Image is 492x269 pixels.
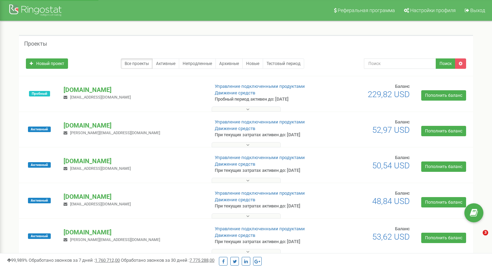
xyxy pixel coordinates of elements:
[121,58,153,69] a: Все проекты
[215,58,243,69] a: Архивные
[28,233,51,239] span: Активный
[436,58,455,69] button: Поиск
[64,157,203,166] p: [DOMAIN_NAME]
[242,58,263,69] a: Новые
[421,197,466,207] a: Пополнить баланс
[215,191,305,196] a: Управление подключенными продуктами
[215,161,255,167] a: Движение средств
[215,167,317,174] p: При текущих затратах активен до: [DATE]
[190,258,214,263] u: 7 775 288,00
[215,84,305,89] a: Управление подключенными продуктами
[70,166,131,171] span: [EMAIL_ADDRESS][DOMAIN_NAME]
[364,58,436,69] input: Поиск
[470,8,485,13] span: Выход
[263,58,304,69] a: Тестовый период
[421,161,466,172] a: Пополнить баланс
[215,226,305,231] a: Управление подключенными продуктами
[215,203,317,210] p: При текущих затратах активен до: [DATE]
[64,228,203,237] p: [DOMAIN_NAME]
[70,238,160,242] span: [PERSON_NAME][EMAIL_ADDRESS][DOMAIN_NAME]
[95,258,120,263] u: 1 760 712,00
[28,127,51,132] span: Активный
[368,90,410,99] span: 229,82 USD
[469,230,485,247] iframe: Intercom live chat
[7,258,28,263] span: 99,989%
[372,161,410,170] span: 50,54 USD
[372,196,410,206] span: 48,84 USD
[70,202,131,206] span: [EMAIL_ADDRESS][DOMAIN_NAME]
[395,119,410,124] span: Баланс
[215,96,317,103] p: Пробный период активен до: [DATE]
[395,191,410,196] span: Баланс
[215,90,255,95] a: Движение средств
[410,8,456,13] span: Настройки профиля
[483,230,488,235] span: 3
[26,58,68,69] a: Новый проект
[215,239,317,245] p: При текущих затратах активен до: [DATE]
[395,84,410,89] span: Баланс
[215,119,305,124] a: Управление подключенными продуктами
[70,131,160,135] span: [PERSON_NAME][EMAIL_ADDRESS][DOMAIN_NAME]
[28,198,51,203] span: Активный
[121,258,214,263] span: Обработано звонков за 30 дней :
[28,162,51,168] span: Активный
[372,232,410,242] span: 53,62 USD
[215,155,305,160] a: Управление подключенными продуктами
[24,41,47,47] h5: Проекты
[338,8,395,13] span: Реферальная программа
[421,90,466,101] a: Пополнить баланс
[29,91,50,96] span: Пробный
[64,192,203,201] p: [DOMAIN_NAME]
[64,85,203,94] p: [DOMAIN_NAME]
[395,226,410,231] span: Баланс
[421,233,466,243] a: Пополнить баланс
[215,233,255,238] a: Движение средств
[215,132,317,138] p: При текущих затратах активен до: [DATE]
[152,58,179,69] a: Активные
[179,58,216,69] a: Непродленные
[215,126,255,131] a: Движение средств
[372,125,410,135] span: 52,97 USD
[395,155,410,160] span: Баланс
[70,95,131,100] span: [EMAIL_ADDRESS][DOMAIN_NAME]
[215,197,255,202] a: Движение средств
[29,258,120,263] span: Обработано звонков за 7 дней :
[421,126,466,136] a: Пополнить баланс
[64,121,203,130] p: [DOMAIN_NAME]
